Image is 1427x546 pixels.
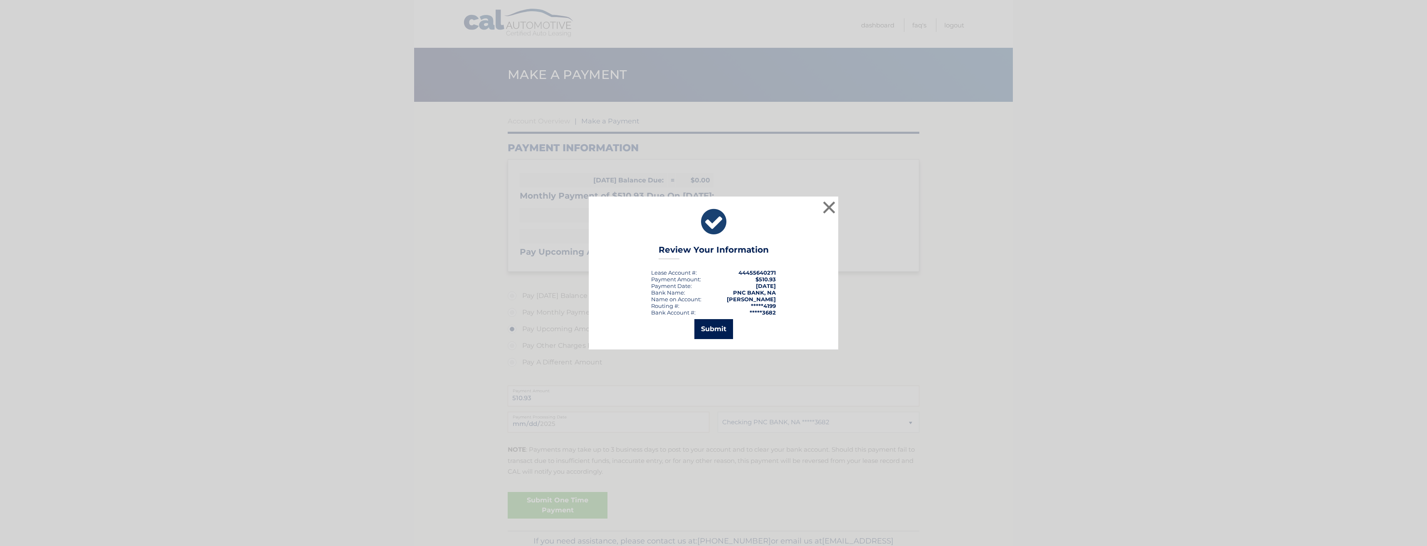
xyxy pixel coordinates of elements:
[651,303,679,309] div: Routing #:
[651,276,701,283] div: Payment Amount:
[727,296,776,303] strong: [PERSON_NAME]
[651,283,691,289] span: Payment Date
[738,269,776,276] strong: 44455640271
[651,283,692,289] div: :
[756,283,776,289] span: [DATE]
[694,319,733,339] button: Submit
[659,245,769,259] h3: Review Your Information
[651,269,697,276] div: Lease Account #:
[733,289,776,296] strong: PNC BANK, NA
[651,296,701,303] div: Name on Account:
[651,309,696,316] div: Bank Account #:
[755,276,776,283] span: $510.93
[821,199,837,216] button: ×
[651,289,685,296] div: Bank Name:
